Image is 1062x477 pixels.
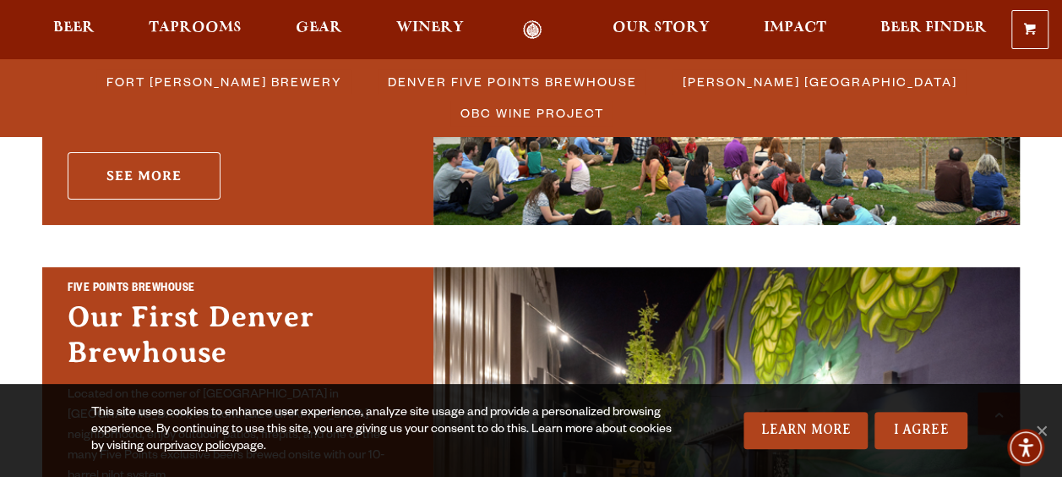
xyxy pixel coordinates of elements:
h2: Five Points Brewhouse [68,281,408,300]
span: Denver Five Points Brewhouse [388,69,637,94]
a: Beer [42,20,106,40]
a: Fort [PERSON_NAME] Brewery [96,69,351,94]
a: Odell Home [501,20,564,40]
span: Beer Finder [880,21,987,35]
span: Beer [53,21,95,35]
a: privacy policy [164,441,237,454]
a: I Agree [874,412,967,449]
a: OBC Wine Project [450,101,613,125]
a: Impact [753,20,837,40]
span: Taprooms [149,21,242,35]
a: Gear [285,20,353,40]
a: Our Story [602,20,721,40]
span: Impact [764,21,826,35]
span: [PERSON_NAME] [GEOGRAPHIC_DATA] [683,69,957,94]
span: Our Story [613,21,710,35]
a: See More [68,152,221,200]
div: Accessibility Menu [1007,429,1044,466]
a: Learn More [743,412,868,449]
h3: Our First Denver Brewhouse [68,299,408,379]
a: Winery [385,20,475,40]
a: [PERSON_NAME] [GEOGRAPHIC_DATA] [673,69,966,94]
span: OBC Wine Project [460,101,604,125]
a: Beer Finder [869,20,998,40]
span: Fort [PERSON_NAME] Brewery [106,69,342,94]
a: Taprooms [138,20,253,40]
a: Denver Five Points Brewhouse [378,69,645,94]
div: This site uses cookies to enhance user experience, analyze site usage and provide a personalized ... [91,405,678,456]
span: Gear [296,21,342,35]
span: Winery [396,21,464,35]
